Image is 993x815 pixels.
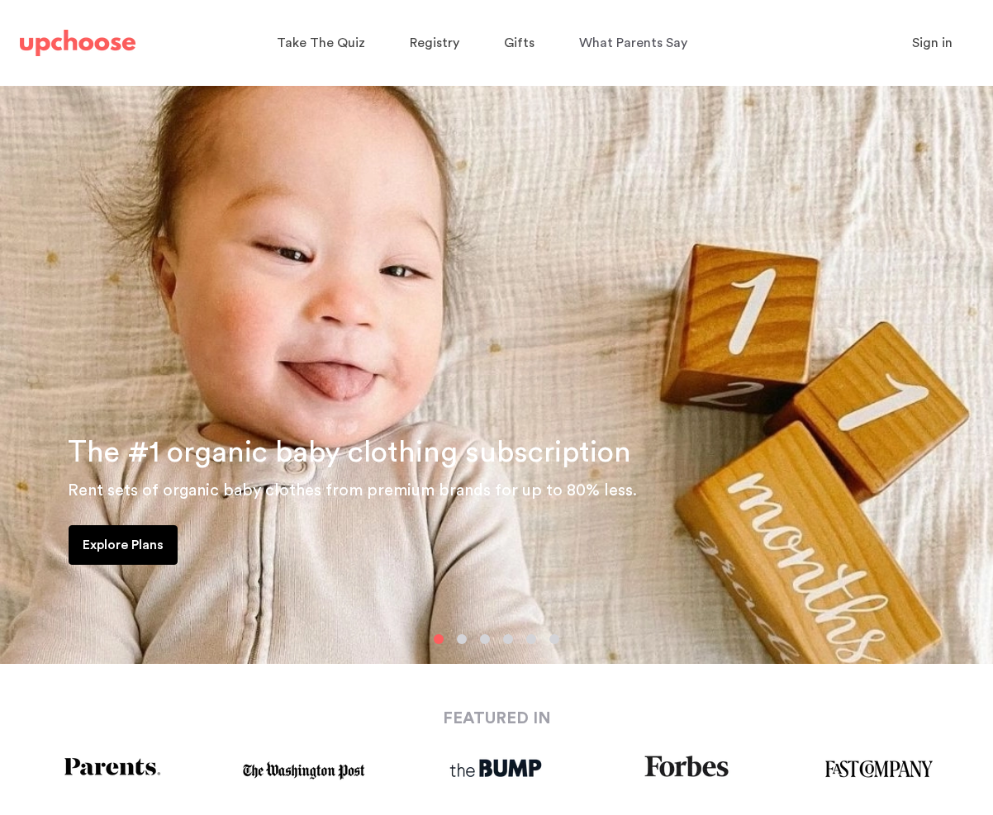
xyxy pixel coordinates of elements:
span: Sign in [912,36,953,50]
span: Take The Quiz [277,36,365,50]
span: The #1 organic baby clothing subscription [68,438,631,467]
img: UpChoose [20,30,135,56]
a: Explore Plans [69,525,178,565]
strong: FEATURED IN [443,710,551,727]
a: What Parents Say [579,27,692,59]
a: Gifts [504,27,539,59]
p: Explore Plans [83,535,164,555]
span: Gifts [504,36,535,50]
button: Sign in [891,26,973,59]
a: Take The Quiz [277,27,370,59]
a: Registry [410,27,464,59]
span: Registry [410,36,459,50]
span: What Parents Say [579,36,687,50]
p: Rent sets of organic baby clothes from premium brands for up to 80% less. [68,477,973,504]
a: UpChoose [20,26,135,60]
